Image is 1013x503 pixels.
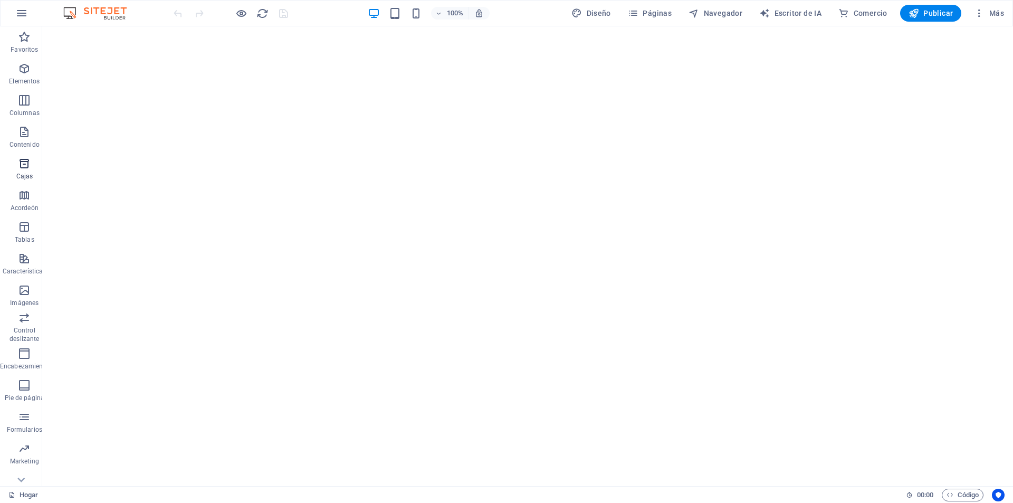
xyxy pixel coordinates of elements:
button: Escritor de IA [755,5,826,22]
button: Diseño [567,5,615,22]
font: Escritor de IA [775,9,822,17]
font: 100% [447,9,463,17]
font: Características [3,268,46,275]
button: 100% [431,7,469,20]
font: Cajas [16,173,33,180]
font: Navegador [704,9,743,17]
font: Páginas [643,9,672,17]
button: Navegador [684,5,747,22]
font: Favoritos [11,46,38,53]
button: Haga clic aquí para salir del modo de vista previa y continuar editando [235,7,247,20]
img: Logotipo del editor [61,7,140,20]
font: Tablas [15,236,34,243]
font: Código [958,491,979,499]
button: Más [970,5,1008,22]
button: Publicar [900,5,962,22]
font: Más [989,9,1004,17]
i: Al cambiar el tamaño, se ajusta automáticamente el nivel de zoom para adaptarse al dispositivo el... [474,8,484,18]
font: Marketing [10,458,39,465]
font: Comercio [854,9,887,17]
font: Columnas [9,109,40,117]
font: Pie de página [5,394,44,402]
font: Contenido [9,141,40,148]
h6: Tiempo de sesión [906,489,934,501]
font: Hogar [20,491,38,499]
font: 00:00 [917,491,933,499]
font: Formularios [7,426,42,433]
font: Control deslizante [9,327,39,343]
font: Diseño [587,9,611,17]
button: Centrados en el usuario [992,489,1005,501]
i: Recargar página [256,7,269,20]
div: Diseño (Ctrl+Alt+Y) [567,5,615,22]
button: Código [942,489,983,501]
button: Comercio [834,5,892,22]
font: Elementos [9,78,40,85]
font: Imágenes [10,299,39,307]
button: Páginas [624,5,676,22]
font: Acordeón [11,204,39,212]
a: Haga clic para cancelar la selección. Haga doble clic para abrir Páginas. [8,489,39,501]
font: Publicar [923,9,953,17]
button: recargar [256,7,269,20]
